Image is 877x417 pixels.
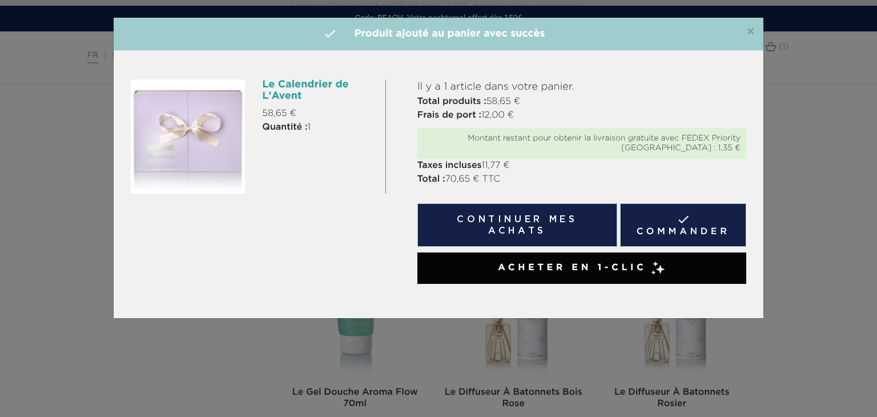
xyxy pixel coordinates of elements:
p: 12,00 € [417,109,746,122]
p: 70,65 € TTC [417,173,746,186]
img: Le Calendrier de L'Avent [131,79,245,194]
h4: Produit ajouté au panier avec succès [122,26,755,42]
strong: Total produits : [417,97,486,106]
p: 11,77 € [417,159,746,173]
strong: Taxes incluses [417,161,482,170]
strong: Total : [417,175,445,184]
div: Montant restant pour obtenir la livraison gratuite avec FEDEX Priority [GEOGRAPHIC_DATA] : 1,35 € [423,134,741,153]
h6: Le Calendrier de L'Avent [262,79,376,102]
span: × [746,25,755,39]
a: Commander [620,203,746,247]
p: 1 [262,121,376,134]
i:  [323,27,337,41]
p: 58,65 € [417,95,746,109]
button: Close [746,25,755,39]
strong: Quantité : [262,123,307,132]
p: 58,65 € [262,107,376,121]
button: Continuer mes achats [417,203,617,247]
p: Il y a 1 article dans votre panier. [417,79,746,95]
strong: Frais de port : [417,111,481,120]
